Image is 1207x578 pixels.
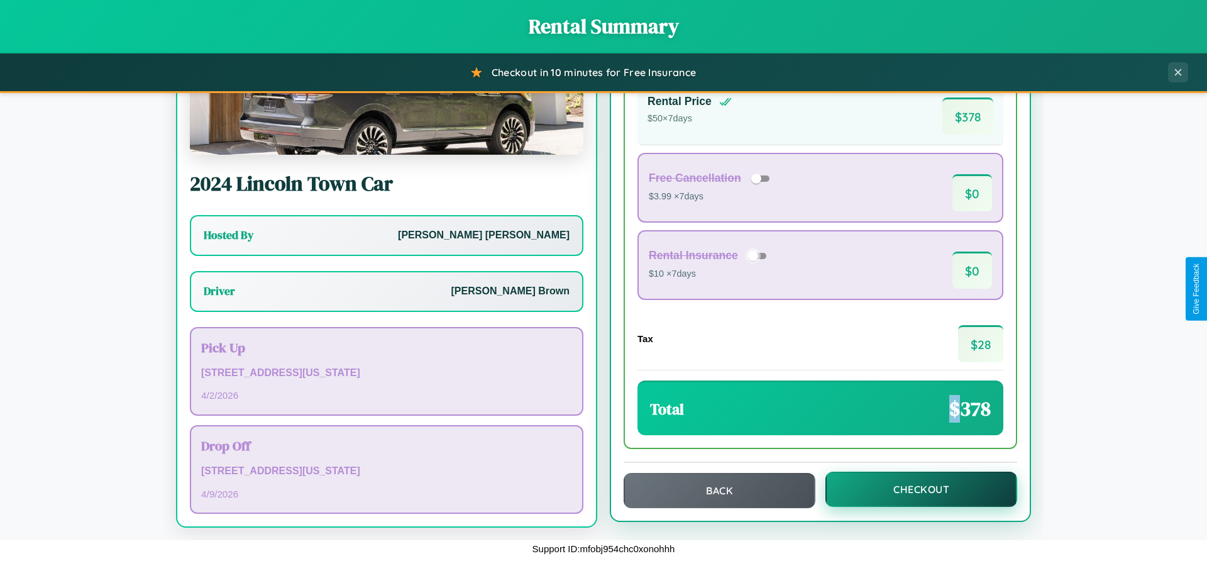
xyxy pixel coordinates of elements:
[650,399,684,420] h3: Total
[637,333,653,344] h4: Tax
[649,189,774,205] p: $3.99 × 7 days
[648,95,712,108] h4: Rental Price
[398,226,570,245] p: [PERSON_NAME] [PERSON_NAME]
[201,486,572,503] p: 4 / 9 / 2026
[201,364,572,382] p: [STREET_ADDRESS][US_STATE]
[13,13,1194,40] h1: Rental Summary
[648,111,732,127] p: $ 50 × 7 days
[201,387,572,404] p: 4 / 2 / 2026
[201,462,572,481] p: [STREET_ADDRESS][US_STATE]
[204,228,253,243] h3: Hosted By
[958,325,1003,362] span: $ 28
[1192,264,1201,314] div: Give Feedback
[190,170,583,197] h2: 2024 Lincoln Town Car
[649,172,741,185] h4: Free Cancellation
[952,252,992,289] span: $ 0
[952,174,992,211] span: $ 0
[942,97,993,135] span: $ 378
[649,249,738,262] h4: Rental Insurance
[949,395,991,423] span: $ 378
[825,472,1017,507] button: Checkout
[201,338,572,357] h3: Pick Up
[201,436,572,455] h3: Drop Off
[532,540,675,557] p: Support ID: mfobj954chc0xonohhh
[649,266,771,282] p: $10 × 7 days
[492,66,696,79] span: Checkout in 10 minutes for Free Insurance
[204,284,235,299] h3: Driver
[624,473,815,508] button: Back
[451,282,570,301] p: [PERSON_NAME] Brown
